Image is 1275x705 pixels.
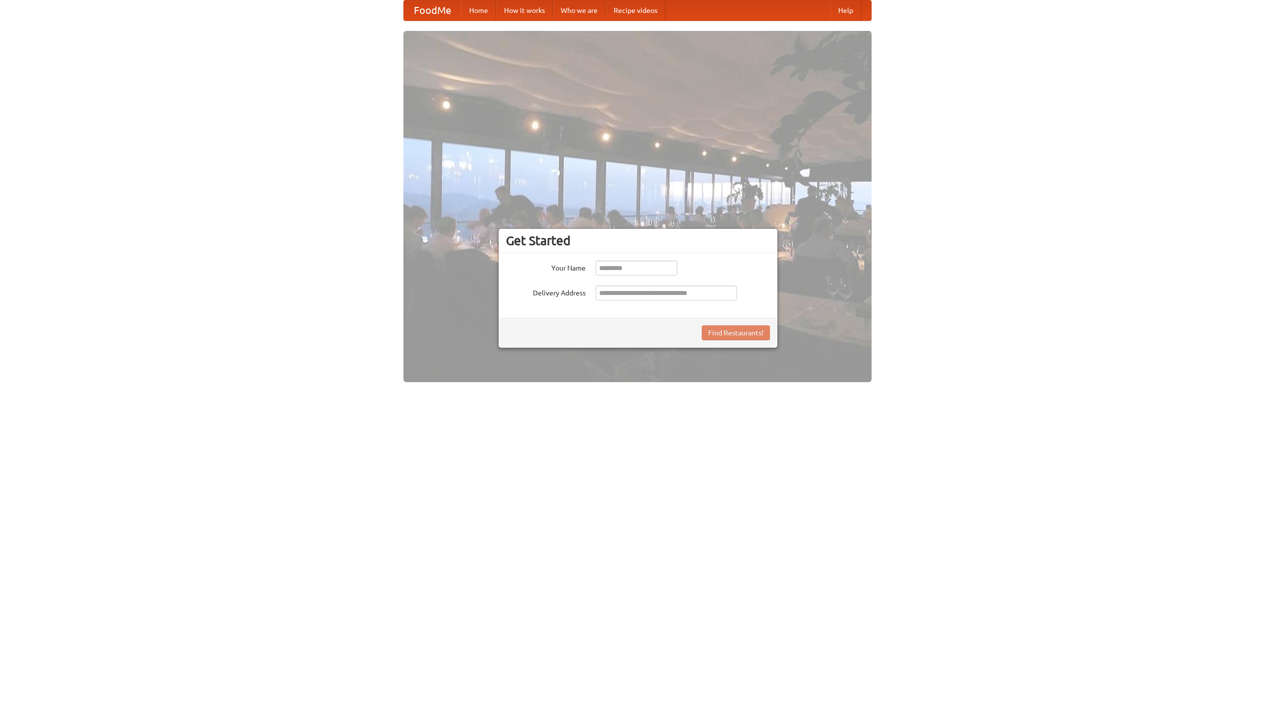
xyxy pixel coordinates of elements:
a: FoodMe [404,0,461,20]
a: Home [461,0,496,20]
button: Find Restaurants! [702,325,770,340]
label: Delivery Address [506,285,586,298]
label: Your Name [506,261,586,273]
h3: Get Started [506,233,770,248]
a: How it works [496,0,553,20]
a: Recipe videos [606,0,665,20]
a: Who we are [553,0,606,20]
a: Help [830,0,861,20]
